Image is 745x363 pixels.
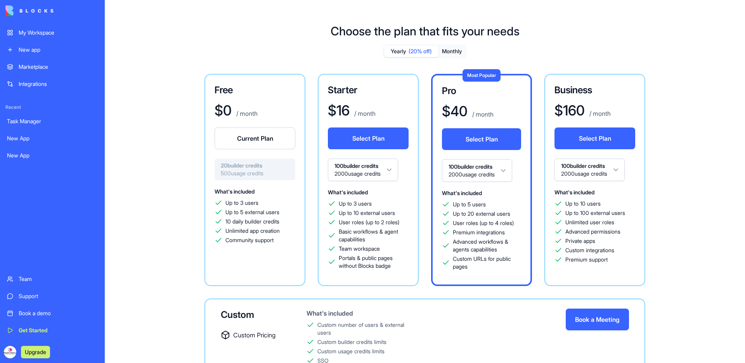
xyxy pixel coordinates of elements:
[467,72,496,78] span: Most Popular
[225,227,280,235] span: Unlimited app creation
[353,109,376,118] p: / month
[328,103,350,118] h1: $ 16
[21,348,50,356] a: Upgrade
[442,190,482,196] span: What's included
[328,127,409,149] button: Select Plan
[221,169,289,177] span: 500 usage credits
[471,110,494,119] p: / month
[453,210,510,218] span: Up to 20 external users
[566,309,629,330] button: Book a Meeting
[339,200,372,208] span: Up to 3 users
[215,127,295,149] button: Current Plan
[317,347,385,355] div: Custom usage credits limits
[2,42,102,58] a: New app
[19,29,98,37] div: My Workspace
[554,127,635,149] button: Select Plan
[7,152,98,159] div: New App
[339,209,395,217] span: Up to 10 external users
[5,5,54,16] img: logo
[317,321,415,337] div: Custom number of users & external users
[554,103,585,118] h1: $ 160
[331,24,520,38] h1: Choose the plan that fits your needs
[565,218,614,226] span: Unlimited user roles
[453,238,521,253] span: Advanced workflows & agents capabilities
[2,305,102,321] a: Book a demo
[225,199,258,207] span: Up to 3 users
[317,338,386,346] div: Custom builder credits limits
[565,237,595,245] span: Private apps
[215,188,255,195] span: What's included
[19,63,98,71] div: Marketplace
[225,208,279,216] span: Up to 5 external users
[2,131,102,146] a: New App
[438,46,466,57] button: Monthly
[554,189,594,195] span: What's included
[235,109,258,118] p: / month
[7,117,98,125] div: Task Manager
[339,218,399,226] span: User roles (up to 2 roles)
[565,209,625,217] span: Up to 100 external users
[554,84,635,96] h3: Business
[2,25,102,40] a: My Workspace
[2,288,102,304] a: Support
[221,309,282,321] div: Custom
[19,326,98,334] div: Get Started
[565,200,601,208] span: Up to 10 users
[19,309,98,317] div: Book a demo
[442,128,521,150] button: Select Plan
[2,76,102,92] a: Integrations
[215,103,232,118] h1: $ 0
[2,148,102,163] a: New App
[4,346,16,358] img: ACg8ocKMQCUJjDmNnjqpVifN5G6XsVCYYkae39Hpp_vHDr97E5sZlDtS=s96-c
[19,46,98,54] div: New app
[2,323,102,338] a: Get Started
[339,245,380,253] span: Team workspace
[442,103,468,119] h1: $ 40
[225,236,274,244] span: Community support
[565,228,620,236] span: Advanced permissions
[442,85,521,97] h3: Pro
[21,346,50,358] button: Upgrade
[453,201,486,208] span: Up to 5 users
[2,271,102,287] a: Team
[215,84,295,96] h3: Free
[19,292,98,300] div: Support
[588,109,611,118] p: / month
[565,256,608,264] span: Premium support
[384,46,438,57] button: Yearly
[221,162,289,169] span: 20 builder credits
[453,229,505,236] span: Premium integrations
[453,219,514,227] span: User roles (up to 4 roles)
[339,228,409,243] span: Basic workflows & agent capabilities
[453,255,521,271] span: Custom URLs for public pages
[19,80,98,88] div: Integrations
[225,218,279,225] span: 10 daily builder credits
[339,254,409,270] span: Portals & public pages without Blocks badge
[565,246,614,254] span: Custom integrations
[328,84,409,96] h3: Starter
[409,47,432,55] span: (20% off)
[2,59,102,75] a: Marketplace
[2,113,102,129] a: Task Manager
[19,275,98,283] div: Team
[328,189,368,195] span: What's included
[307,309,415,318] div: What's included
[7,134,98,142] div: New App
[2,104,102,110] span: Recent
[233,330,275,340] span: Custom Pricing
